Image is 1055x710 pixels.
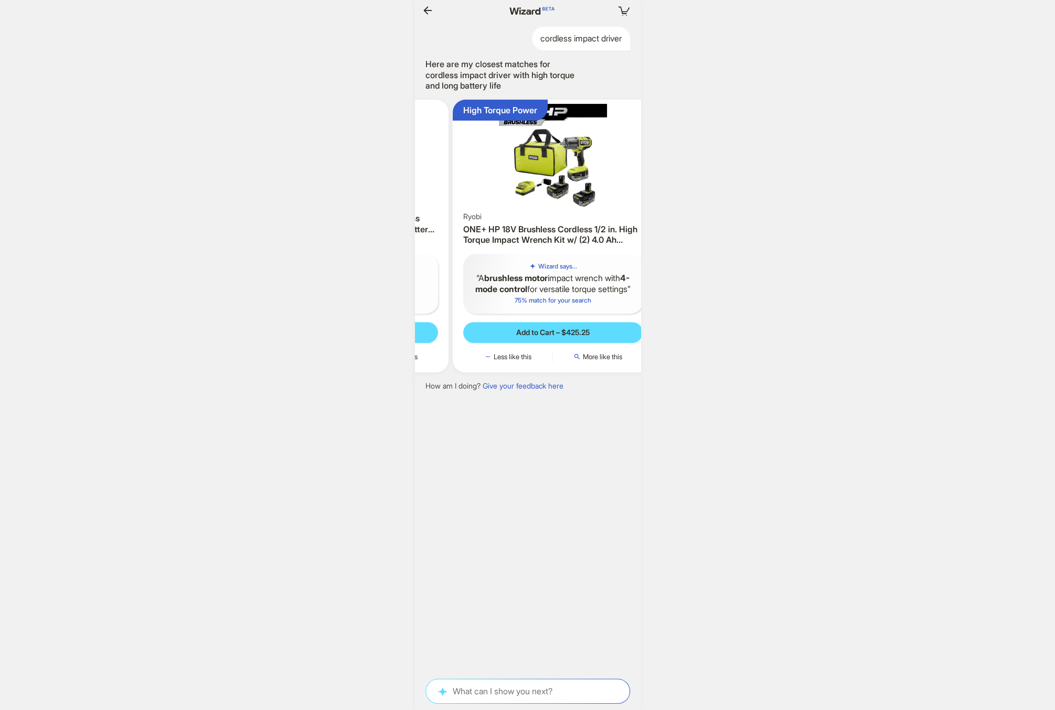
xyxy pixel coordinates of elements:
[532,27,630,50] div: cordless impact driver
[463,224,643,246] h3: ONE+ HP 18V Brushless Cordless 1/2 in. High Torque Impact Wrench Kit w/ (2) 4.0 Ah Batteries, Cha...
[425,381,563,391] div: How am I doing?
[515,296,591,304] span: 75 % match for your search
[425,59,583,91] div: Here are my closest matches for cordless impact driver with high torque and long battery life
[516,328,590,337] span: Add to Cart – $425.25
[484,273,548,283] b: brushless motor
[472,273,635,295] q: A impact wrench with for versatile torque settings
[463,212,482,221] span: Ryobi
[457,104,649,212] img: ONE+ HP 18V Brushless Cordless 1/2 in. High Torque Impact Wrench Kit w/ (2) 4.0 Ah Batteries, Cha...
[463,105,537,116] div: High Torque Power
[494,352,531,361] span: Less like this
[475,273,630,294] b: 4-mode control
[538,262,577,271] h5: Wizard says...
[483,381,563,390] a: Give your feedback here
[583,352,622,361] span: More like this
